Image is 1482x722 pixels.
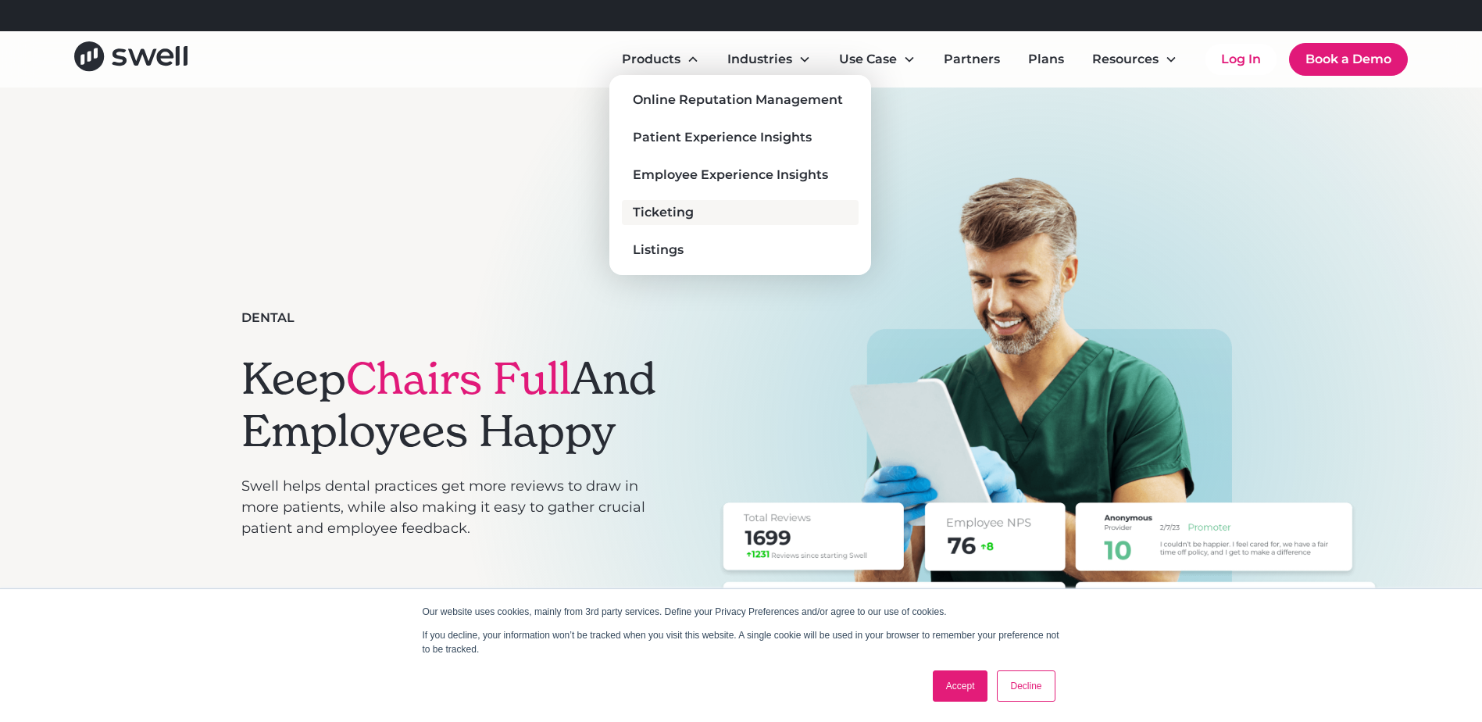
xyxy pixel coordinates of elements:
div: Resources [1092,50,1159,69]
a: Decline [997,670,1055,702]
div: Employee Experience Insights [633,166,828,184]
img: A smiling dentist in green scrubs, looking at an iPad that shows some of the reviews that have be... [716,175,1382,699]
p: Swell helps dental practices get more reviews to draw in more patients, while also making it easy... [241,476,662,539]
div: Resources [1080,44,1190,75]
p: If you decline, your information won’t be tracked when you visit this website. A single cookie wi... [423,628,1060,656]
a: Employee Experience Insights [622,163,858,188]
a: Accept [933,670,988,702]
div: Use Case [827,44,928,75]
a: Ticketing [622,200,858,225]
div: Industries [715,44,823,75]
div: Ticketing [633,203,694,222]
a: Patient Experience Insights [622,125,858,150]
a: home [74,41,187,77]
div: Products [622,50,680,69]
div: Use Case [839,50,897,69]
div: Patient Experience Insights [633,128,812,147]
div: Industries [727,50,792,69]
h1: Keep And Employees Happy [241,352,662,457]
div: Dental [241,309,295,327]
a: Listings [622,238,858,263]
div: Listings [633,241,684,259]
span: Chairs Full [346,351,571,406]
a: Online Reputation Management [622,88,858,113]
a: Book a Demo [1289,43,1408,76]
nav: Products [609,75,870,275]
div: Products [609,44,712,75]
div: Online Reputation Management [633,91,843,109]
p: Our website uses cookies, mainly from 3rd party services. Define your Privacy Preferences and/or ... [423,605,1060,619]
a: Plans [1016,44,1077,75]
a: Partners [931,44,1012,75]
a: Log In [1205,44,1277,75]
